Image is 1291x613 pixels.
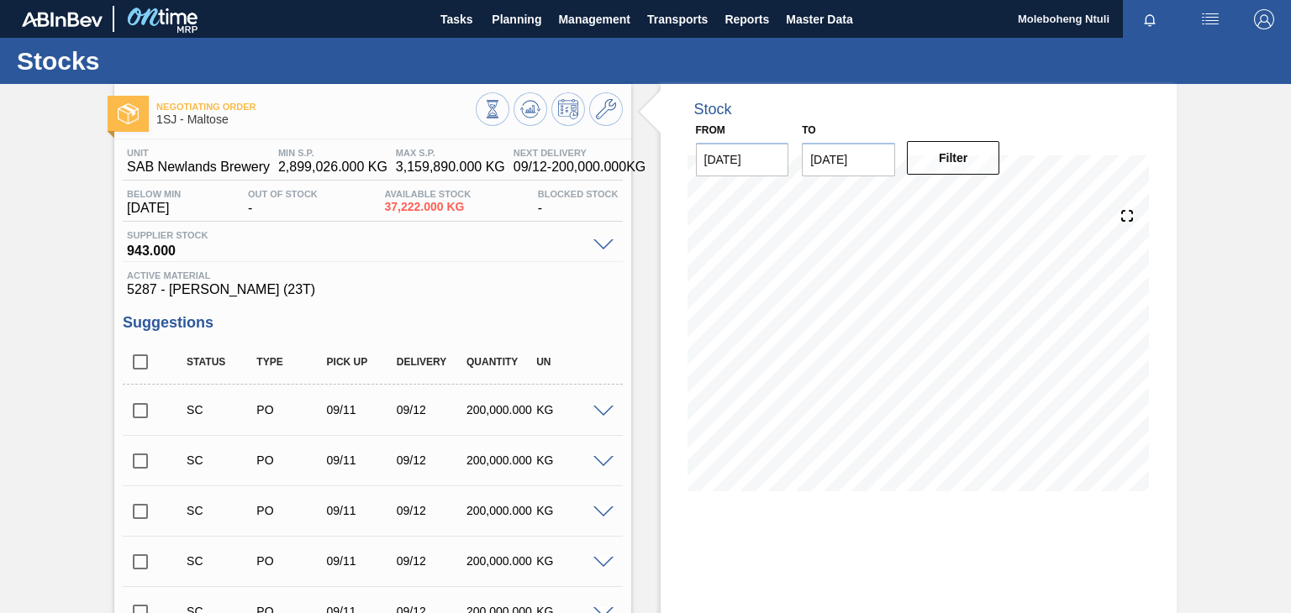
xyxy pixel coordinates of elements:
[323,403,399,417] div: 09/11/2025
[462,453,539,467] div: 200,000.000
[252,453,329,467] div: Purchase order
[532,356,609,368] div: UN
[182,453,259,467] div: Suggestion Created
[182,403,259,417] div: Suggestion Created
[492,9,541,29] span: Planning
[182,356,259,368] div: Status
[252,403,329,417] div: Purchase order
[462,554,539,568] div: 200,000.000
[696,124,725,136] label: From
[589,92,623,126] button: Go to Master Data / General
[802,143,895,176] input: mm/dd/yyyy
[558,9,630,29] span: Management
[1200,9,1220,29] img: userActions
[725,9,769,29] span: Reports
[396,148,505,158] span: MAX S.P.
[532,554,609,568] div: KG
[118,103,139,124] img: Ícone
[538,189,619,199] span: Blocked Stock
[647,9,708,29] span: Transports
[393,356,469,368] div: Delivery
[393,453,469,467] div: 09/12/2025
[786,9,852,29] span: Master Data
[462,403,539,417] div: 200,000.000
[323,453,399,467] div: 09/11/2025
[22,12,103,27] img: TNhmsLtSVTkK8tSr43FrP2fwEKptu5GPRR3wAAAABJRU5ErkJggg==
[462,504,539,517] div: 200,000.000
[323,356,399,368] div: Pick up
[476,92,509,126] button: Stocks Overview
[551,92,585,126] button: Schedule Inventory
[127,148,270,158] span: Unit
[514,160,645,175] span: 09/12 - 200,000.000 KG
[514,148,645,158] span: Next Delivery
[127,160,270,175] span: SAB Newlands Brewery
[396,160,505,175] span: 3,159,890.000 KG
[252,554,329,568] div: Purchase order
[534,189,623,216] div: -
[156,113,475,126] span: 1SJ - Maltose
[514,92,547,126] button: Update Chart
[532,504,609,517] div: KG
[127,230,584,240] span: Supplier Stock
[393,504,469,517] div: 09/12/2025
[393,554,469,568] div: 09/12/2025
[127,240,584,257] span: 943.000
[694,101,732,118] div: Stock
[252,356,329,368] div: Type
[384,189,471,199] span: Available Stock
[182,554,259,568] div: Suggestion Created
[17,51,315,71] h1: Stocks
[384,201,471,213] span: 37,222.000 KG
[323,504,399,517] div: 09/11/2025
[252,504,329,517] div: Purchase order
[462,356,539,368] div: Quantity
[123,314,622,332] h3: Suggestions
[438,9,475,29] span: Tasks
[907,141,1000,175] button: Filter
[127,189,181,199] span: Below Min
[278,160,387,175] span: 2,899,026.000 KG
[802,124,815,136] label: to
[248,189,318,199] span: Out Of Stock
[127,270,618,280] span: Active Material
[278,148,387,158] span: MIN S.P.
[532,403,609,417] div: KG
[1123,8,1177,31] button: Notifications
[1254,9,1274,29] img: Logout
[156,102,475,112] span: Negotiating Order
[127,282,618,297] span: 5287 - [PERSON_NAME] (23T)
[393,403,469,417] div: 09/12/2025
[244,189,322,216] div: -
[182,504,259,517] div: Suggestion Created
[532,453,609,467] div: KG
[323,554,399,568] div: 09/11/2025
[127,201,181,216] span: [DATE]
[696,143,789,176] input: mm/dd/yyyy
